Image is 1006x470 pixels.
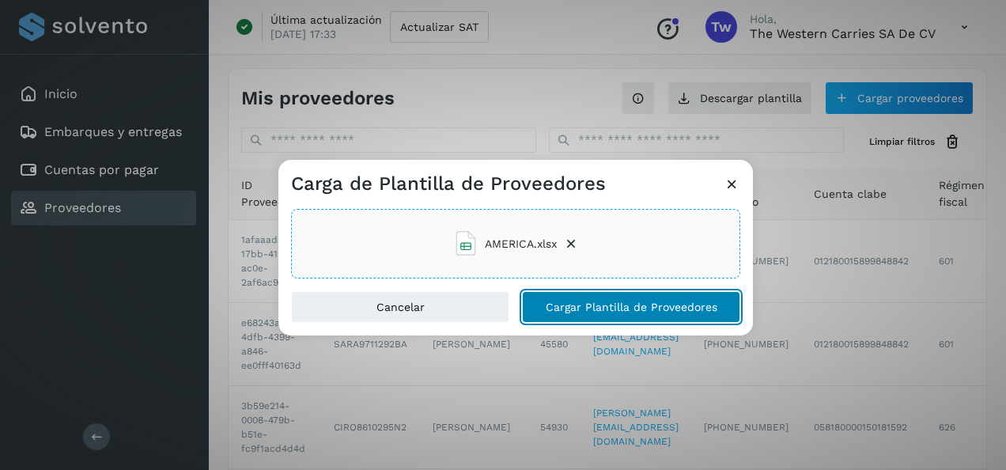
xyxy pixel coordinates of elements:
[522,291,740,323] button: Cargar Plantilla de Proveedores
[546,301,717,313] span: Cargar Plantilla de Proveedores
[291,291,509,323] button: Cancelar
[291,172,606,195] h3: Carga de Plantilla de Proveedores
[485,236,557,252] span: AMERICA.xlsx
[376,301,425,313] span: Cancelar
